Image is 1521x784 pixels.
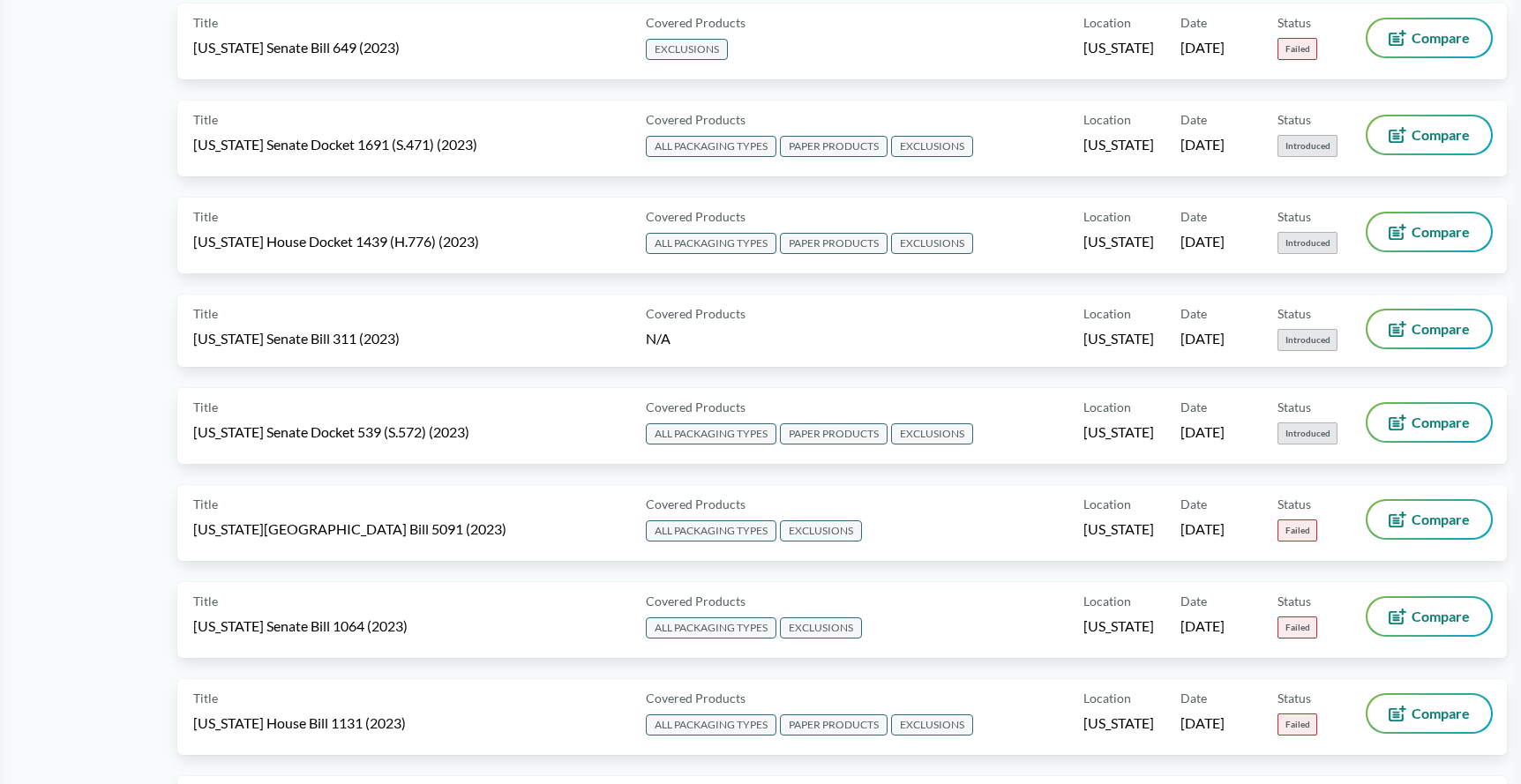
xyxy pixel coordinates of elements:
span: Location [1083,110,1131,129]
span: Covered Products [646,13,746,32]
span: [DATE] [1180,232,1225,251]
span: Date [1180,110,1207,129]
span: Covered Products [646,110,746,129]
span: Status [1277,689,1311,707]
span: Date [1180,689,1207,707]
span: [US_STATE] [1083,713,1154,733]
span: ALL PACKAGING TYPES [646,233,776,254]
span: Location [1083,304,1131,323]
span: Date [1180,495,1207,513]
span: ALL PACKAGING TYPES [646,423,776,444]
span: EXCLUSIONS [891,423,973,444]
span: Title [193,592,218,610]
button: Compare [1367,501,1491,538]
span: ALL PACKAGING TYPES [646,136,776,157]
span: [US_STATE] [1083,329,1154,348]
span: Covered Products [646,207,746,226]
span: [DATE] [1180,422,1225,442]
span: Status [1277,207,1311,226]
span: Introduced [1277,329,1337,351]
span: [US_STATE] Senate Bill 311 (2023) [193,329,400,348]
span: N/A [646,330,671,347]
span: Covered Products [646,592,746,610]
span: Introduced [1277,135,1337,157]
span: PAPER PRODUCTS [780,233,888,254]
span: PAPER PRODUCTS [780,423,888,444]
span: EXCLUSIONS [780,617,862,638]
span: [US_STATE] Senate Bill 1064 (2023) [193,616,408,636]
span: ALL PACKAGING TYPES [646,520,776,541]
span: Covered Products [646,398,746,416]
span: Date [1180,398,1207,416]
span: [DATE] [1180,38,1225,57]
span: Covered Products [646,495,746,513]
button: Compare [1367,19,1491,56]
span: Compare [1412,128,1470,142]
span: Location [1083,398,1131,416]
span: [US_STATE] Senate Docket 1691 (S.471) (2023) [193,135,477,154]
span: Compare [1412,512,1470,526]
span: Covered Products [646,304,746,323]
span: [US_STATE] [1083,232,1154,251]
span: Failed [1277,616,1317,638]
span: Status [1277,110,1311,129]
span: Compare [1412,706,1470,721]
span: Date [1180,304,1207,323]
span: EXCLUSIONS [646,39,728,60]
button: Compare [1367,404,1491,441]
span: ALL PACKAGING TYPES [646,714,776,735]
span: Title [193,398,218,416]
span: [DATE] [1180,616,1225,636]
span: [US_STATE] Senate Docket 539 (S.572) (2023) [193,422,469,442]
span: Introduced [1277,232,1337,254]
span: Date [1180,13,1207,32]
span: Status [1277,495,1311,513]
span: Location [1083,207,1131,226]
button: Compare [1367,598,1491,635]
span: Date [1180,592,1207,610]
span: Compare [1412,609,1470,623]
span: [US_STATE] [1083,135,1154,154]
span: Date [1180,207,1207,226]
span: [US_STATE] [1083,422,1154,442]
span: [US_STATE] Senate Bill 649 (2023) [193,38,400,57]
span: Title [193,110,218,129]
span: Title [193,495,218,513]
span: Location [1083,495,1131,513]
span: Title [193,13,218,32]
span: Compare [1412,225,1470,239]
span: Failed [1277,713,1317,735]
span: Status [1277,304,1311,323]
span: Location [1083,689,1131,707]
button: Compare [1367,310,1491,347]
span: Failed [1277,519,1317,541]
span: Title [193,207,218,226]
span: [DATE] [1180,135,1225,154]
span: Status [1277,13,1311,32]
span: [US_STATE][GEOGRAPHIC_DATA] Bill 5091 (2023) [193,519,506,539]
span: Covered Products [646,689,746,707]
button: Compare [1367,695,1491,732]
span: EXCLUSIONS [891,714,973,735]
span: PAPER PRODUCTS [780,136,888,157]
button: Compare [1367,116,1491,153]
span: [US_STATE] [1083,38,1154,57]
span: [DATE] [1180,329,1225,348]
span: ALL PACKAGING TYPES [646,617,776,638]
span: Compare [1412,322,1470,336]
span: Compare [1412,415,1470,429]
span: EXCLUSIONS [780,520,862,541]
span: [DATE] [1180,519,1225,539]
span: Location [1083,592,1131,610]
span: Title [193,304,218,323]
span: [US_STATE] House Docket 1439 (H.776) (2023) [193,232,479,251]
span: EXCLUSIONS [891,136,973,157]
span: Status [1277,592,1311,610]
span: [US_STATE] [1083,616,1154,636]
span: EXCLUSIONS [891,233,973,254]
span: [DATE] [1180,713,1225,733]
span: Compare [1412,31,1470,45]
span: Introduced [1277,422,1337,444]
span: Failed [1277,38,1317,60]
span: Status [1277,398,1311,416]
